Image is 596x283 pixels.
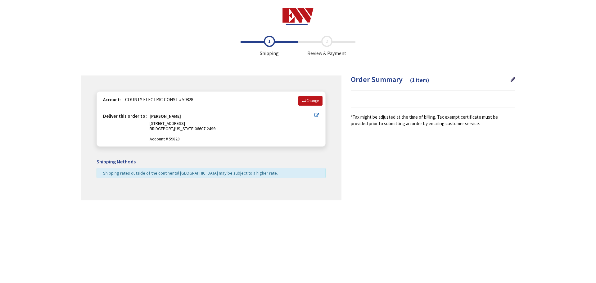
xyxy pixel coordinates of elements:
[150,114,181,121] strong: [PERSON_NAME]
[150,136,314,142] span: Account # 59828
[351,114,515,127] : *Tax might be adjusted at the time of billing. Tax exempt certificate must be provided prior to s...
[150,121,185,126] span: [STREET_ADDRESS]
[97,159,326,165] h5: Shipping Methods
[410,76,429,84] span: (1 item)
[241,36,298,57] span: Shipping
[122,97,193,103] span: COUNTY ELECTRIC CONST # 59828
[103,97,121,103] strong: Account:
[174,126,195,131] span: [US_STATE]
[103,170,278,176] span: Shipping rates outside of the continental [GEOGRAPHIC_DATA] may be subject to a higher rate.
[306,98,319,103] span: Change
[103,113,147,119] strong: Deliver this order to :
[298,96,323,105] a: Change
[298,36,355,57] span: Review & Payment
[351,75,403,84] span: Order Summary
[195,126,215,131] span: 06607-2499
[282,8,314,25] img: Electrical Wholesalers, Inc.
[150,126,174,131] span: BRIDGEPORT,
